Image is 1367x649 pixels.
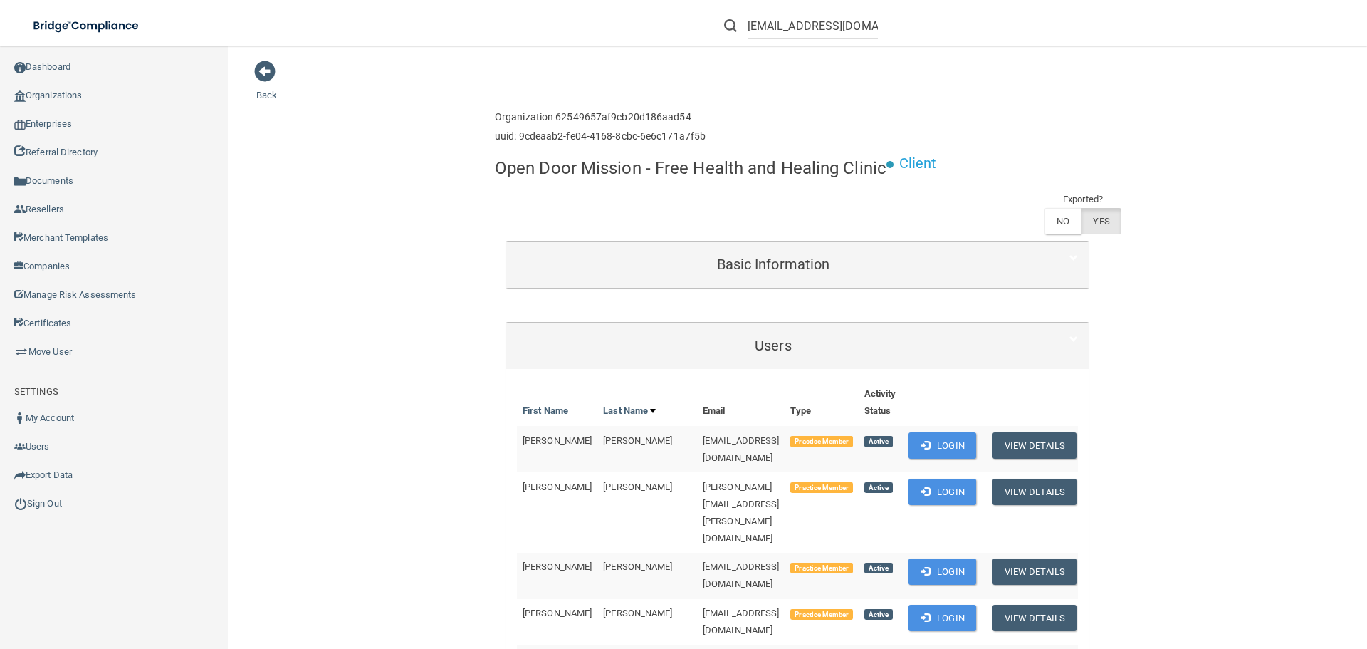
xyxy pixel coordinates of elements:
[517,330,1078,362] a: Users
[790,436,852,447] span: Practice Member
[790,609,852,621] span: Practice Member
[14,441,26,452] img: icon-users.e205127d.png
[908,432,976,459] button: Login
[603,482,672,492] span: [PERSON_NAME]
[517,249,1078,281] a: Basic Information
[992,559,1077,585] button: View Details
[790,482,852,494] span: Practice Member
[523,482,592,492] span: [PERSON_NAME]
[495,131,706,142] h6: uuid: 9cdeaab2-fe04-4168-8cbc-6e6c171a7f5b
[992,432,1077,459] button: View Details
[14,176,26,187] img: icon-documents.8dae5593.png
[14,90,26,102] img: organization-icon.f8decf85.png
[859,380,904,426] th: Activity Status
[1081,208,1121,234] label: YES
[14,383,58,400] label: SETTINGS
[14,120,26,130] img: enterprise.0d942306.png
[1044,191,1121,208] td: Exported?
[697,380,785,426] th: Email
[603,561,672,572] span: [PERSON_NAME]
[790,563,852,574] span: Practice Member
[14,62,26,73] img: ic_dashboard_dark.d01f4a41.png
[523,435,592,446] span: [PERSON_NAME]
[908,605,976,631] button: Login
[603,435,672,446] span: [PERSON_NAME]
[14,412,26,424] img: ic_user_dark.df1a06c3.png
[992,479,1077,505] button: View Details
[724,19,737,32] img: ic-search.3b580494.png
[14,497,27,510] img: ic_power_dark.7ecde6b1.png
[864,609,893,621] span: Active
[603,403,656,420] a: Last Name
[14,469,26,481] img: icon-export.b9366987.png
[703,482,780,544] span: [PERSON_NAME][EMAIL_ADDRESS][PERSON_NAME][DOMAIN_NAME]
[703,608,780,635] span: [EMAIL_ADDRESS][DOMAIN_NAME]
[992,605,1077,631] button: View Details
[703,435,780,463] span: [EMAIL_ADDRESS][DOMAIN_NAME]
[14,204,26,215] img: ic_reseller.de258add.png
[495,112,706,123] h6: Organization 62549657af9cb20d186aad54
[785,380,858,426] th: Type
[523,403,568,420] a: First Name
[517,338,1030,353] h5: Users
[864,436,893,447] span: Active
[495,159,886,177] h4: Open Door Mission - Free Health and Healing Clinic
[864,482,893,494] span: Active
[899,150,937,177] p: Client
[523,608,592,618] span: [PERSON_NAME]
[517,256,1030,272] h5: Basic Information
[748,13,878,39] input: Search
[256,73,277,100] a: Back
[908,479,976,505] button: Login
[1044,208,1081,234] label: NO
[864,563,893,574] span: Active
[523,561,592,572] span: [PERSON_NAME]
[21,11,152,41] img: bridge_compliance_login_screen.278c3ca4.svg
[908,559,976,585] button: Login
[603,608,672,618] span: [PERSON_NAME]
[703,561,780,589] span: [EMAIL_ADDRESS][DOMAIN_NAME]
[14,345,28,359] img: briefcase.64adab9b.png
